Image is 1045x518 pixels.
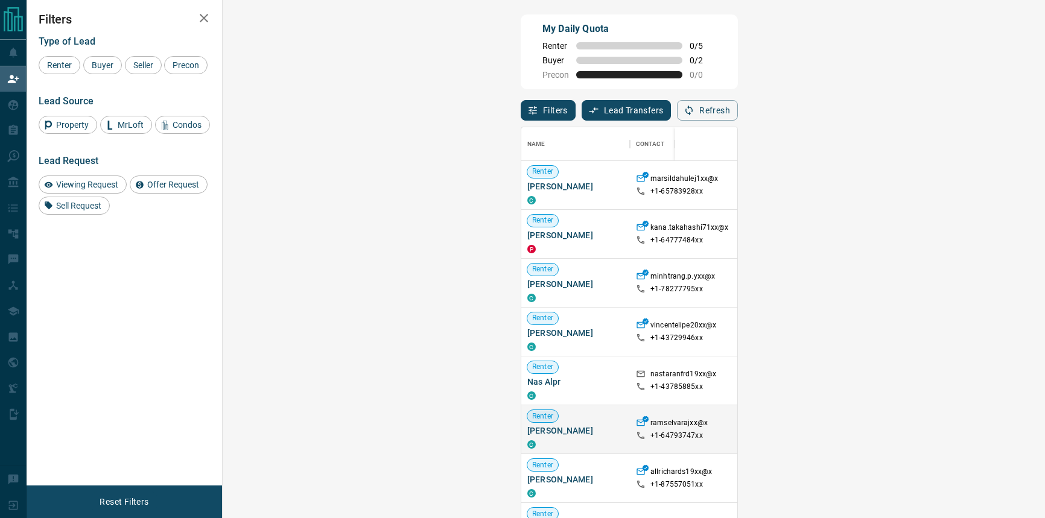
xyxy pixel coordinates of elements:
[168,60,203,70] span: Precon
[677,100,738,121] button: Refresh
[650,320,716,333] p: vincentelipe20xx@x
[43,60,76,70] span: Renter
[39,12,210,27] h2: Filters
[52,180,122,189] span: Viewing Request
[113,120,148,130] span: MrLoft
[636,127,664,161] div: Contact
[650,431,703,441] p: +1- 64793747xx
[527,391,536,400] div: condos.ca
[542,22,716,36] p: My Daily Quota
[527,278,624,290] span: [PERSON_NAME]
[527,376,624,388] span: Nas Alpr
[527,489,536,497] div: condos.ca
[690,55,716,65] span: 0 / 2
[527,229,624,241] span: [PERSON_NAME]
[521,100,576,121] button: Filters
[690,70,716,80] span: 0 / 0
[690,41,716,51] span: 0 / 5
[155,116,210,134] div: Condos
[125,56,162,74] div: Seller
[542,70,569,80] span: Precon
[164,56,208,74] div: Precon
[650,369,716,382] p: nastaranfrd19xx@x
[527,245,536,253] div: property.ca
[527,327,624,339] span: [PERSON_NAME]
[143,180,203,189] span: Offer Request
[650,186,703,197] p: +1- 65783928xx
[527,294,536,302] div: condos.ca
[83,56,122,74] div: Buyer
[527,264,558,274] span: Renter
[650,271,715,284] p: minhtrang.p.yxx@x
[168,120,206,130] span: Condos
[527,460,558,470] span: Renter
[39,175,127,194] div: Viewing Request
[527,473,624,485] span: [PERSON_NAME]
[527,343,536,351] div: condos.ca
[39,95,94,107] span: Lead Source
[39,56,80,74] div: Renter
[527,166,558,177] span: Renter
[130,175,208,194] div: Offer Request
[527,362,558,372] span: Renter
[650,333,703,343] p: +1- 43729946xx
[52,201,106,210] span: Sell Request
[650,467,712,479] p: allrichards19xx@x
[527,127,545,161] div: Name
[527,215,558,226] span: Renter
[52,120,93,130] span: Property
[582,100,672,121] button: Lead Transfers
[129,60,157,70] span: Seller
[650,479,703,490] p: +1- 87557051xx
[527,411,558,422] span: Renter
[650,235,703,245] p: +1- 64777484xx
[527,425,624,437] span: [PERSON_NAME]
[650,174,718,186] p: marsildahulej1xx@x
[39,116,97,134] div: Property
[527,196,536,204] div: condos.ca
[527,440,536,449] div: condos.ca
[39,155,98,166] span: Lead Request
[39,36,95,47] span: Type of Lead
[527,313,558,323] span: Renter
[92,491,156,512] button: Reset Filters
[100,116,152,134] div: MrLoft
[542,41,569,51] span: Renter
[650,382,703,392] p: +1- 43785885xx
[650,418,708,431] p: ramselvarajxx@x
[87,60,118,70] span: Buyer
[650,223,729,235] p: kana.takahashi71xx@x
[39,197,110,215] div: Sell Request
[521,127,630,161] div: Name
[527,180,624,192] span: [PERSON_NAME]
[650,284,703,294] p: +1- 78277795xx
[542,55,569,65] span: Buyer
